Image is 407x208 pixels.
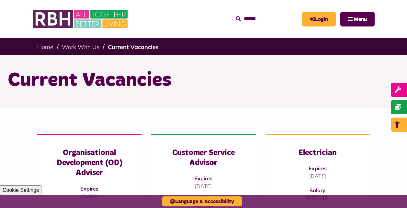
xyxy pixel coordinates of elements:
[278,194,357,202] p: £37,128
[162,196,242,206] button: Language & Accessibility
[278,172,357,180] p: [DATE]
[164,148,243,168] h3: Customer Service Advisor
[340,12,375,26] button: Navigation
[32,6,130,32] img: RBH
[310,187,325,193] strong: Salary
[37,43,53,51] a: Home
[80,185,98,192] strong: Expires
[302,12,336,26] a: MyRBH
[108,43,159,51] a: Current Vacancies
[164,182,243,190] p: [DATE]
[354,17,367,22] span: Menu
[62,43,99,51] a: Work With Us
[50,192,129,200] p: [DATE]
[278,148,357,158] h3: Electrician
[194,175,212,182] strong: Expires
[309,165,327,172] strong: Expires
[50,148,129,178] h3: Organisational Development (OD) Adviser
[8,68,400,93] h1: Current Vacancies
